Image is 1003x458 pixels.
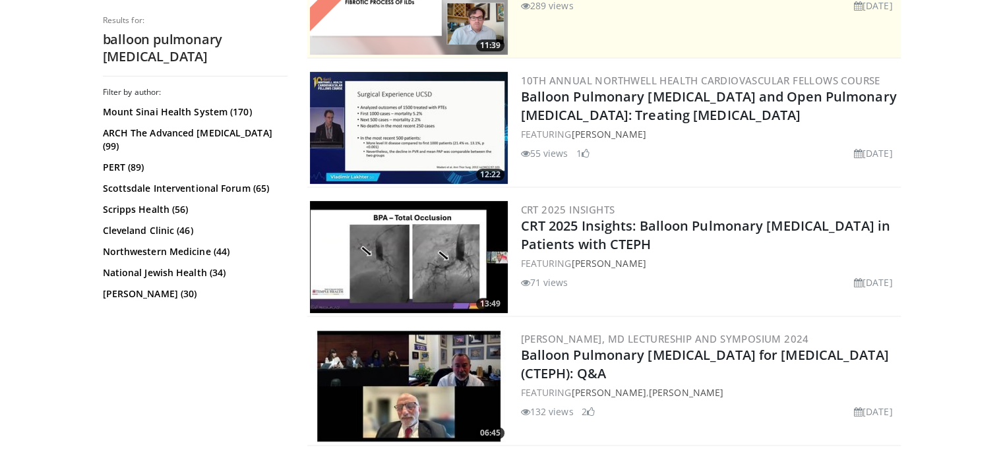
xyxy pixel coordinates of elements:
a: [PERSON_NAME] [649,386,723,399]
li: 55 views [521,146,568,160]
img: b179fc23-575c-450a-bd64-9262d5bf0c8e.300x170_q85_crop-smart_upscale.jpg [310,330,508,442]
span: 06:45 [476,427,504,439]
a: PERT (89) [103,161,284,174]
a: 12:22 [310,72,508,184]
a: Balloon Pulmonary [MEDICAL_DATA] and Open Pulmonary [MEDICAL_DATA]: Treating [MEDICAL_DATA] [521,88,897,124]
a: 13:49 [310,201,508,313]
li: 2 [582,405,595,418]
a: [PERSON_NAME], MD Lectureship and Symposium 2024 [521,332,809,345]
span: 13:49 [476,298,504,310]
li: [DATE] [854,146,893,160]
a: Cleveland Clinic (46) [103,224,284,237]
li: [DATE] [854,405,893,418]
a: ARCH The Advanced [MEDICAL_DATA] (99) [103,127,284,153]
h3: Filter by author: [103,87,288,98]
a: 10th Annual Northwell Health Cardiovascular Fellows Course [521,74,880,87]
span: 12:22 [476,169,504,181]
h2: balloon pulmonary [MEDICAL_DATA] [103,31,288,65]
a: Balloon Pulmonary [MEDICAL_DATA] for [MEDICAL_DATA] (CTEPH): Q&A [521,346,889,382]
div: FEATURING [521,127,898,141]
a: [PERSON_NAME] [571,128,646,140]
a: Scripps Health (56) [103,203,284,216]
a: [PERSON_NAME] [571,386,646,399]
div: FEATURING , [521,386,898,399]
a: CRT 2025 Insights [521,203,615,216]
a: Northwestern Medicine (44) [103,245,284,258]
a: National Jewish Health (34) [103,266,284,279]
img: d5ac4bfd-f0bb-4a03-b98a-9c3cc6a3b542.300x170_q85_crop-smart_upscale.jpg [310,72,508,184]
li: [DATE] [854,275,893,289]
li: 71 views [521,275,568,289]
a: CRT 2025 Insights: Balloon Pulmonary [MEDICAL_DATA] in Patients with CTEPH [521,217,890,253]
p: Results for: [103,15,288,26]
a: Scottsdale Interventional Forum (65) [103,182,284,195]
a: [PERSON_NAME] (30) [103,287,284,301]
a: [PERSON_NAME] [571,257,646,270]
div: FEATURING [521,256,898,270]
li: 132 views [521,405,574,418]
a: Mount Sinai Health System (170) [103,105,284,119]
li: 1 [576,146,590,160]
a: 06:45 [310,330,508,442]
span: 11:39 [476,40,504,51]
img: 37d2fe79-bec4-4a50-8692-f9dfe5cd5fc4.300x170_q85_crop-smart_upscale.jpg [310,201,508,313]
